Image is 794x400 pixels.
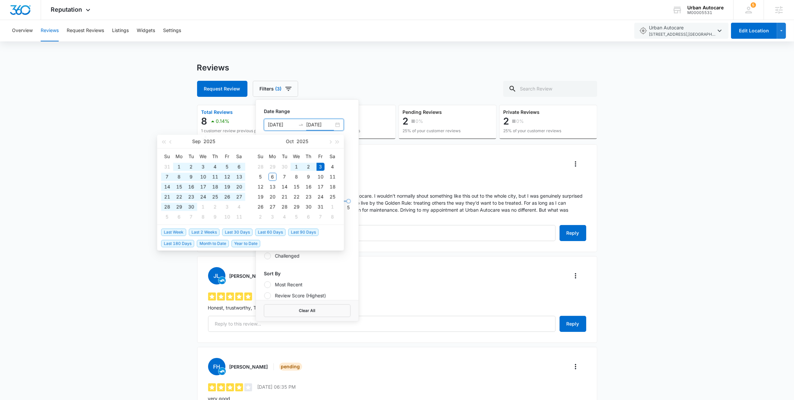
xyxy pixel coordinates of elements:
[264,270,350,277] p: Sort By
[185,192,197,202] td: 2025-09-23
[266,162,278,172] td: 2025-09-29
[328,173,336,181] div: 11
[233,162,245,172] td: 2025-09-06
[185,162,197,172] td: 2025-09-02
[302,202,314,212] td: 2025-10-30
[197,172,209,182] td: 2025-09-10
[173,162,185,172] td: 2025-09-01
[280,193,288,201] div: 21
[302,172,314,182] td: 2025-10-09
[316,193,324,201] div: 24
[278,162,290,172] td: 2025-09-30
[208,267,225,284] span: JL
[197,63,229,73] h1: Reviews
[280,173,288,181] div: 7
[187,183,195,191] div: 16
[209,151,221,162] th: Th
[185,212,197,222] td: 2025-10-07
[268,193,276,201] div: 20
[175,203,183,211] div: 29
[41,20,59,41] button: Reviews
[233,192,245,202] td: 2025-09-27
[173,151,185,162] th: Mo
[229,363,268,370] h3: [PERSON_NAME]
[504,110,562,115] p: Private Reviews
[286,135,294,148] button: Oct
[687,5,724,10] div: account name
[187,173,195,181] div: 9
[268,203,276,211] div: 27
[189,228,219,236] span: Last 2 Weeks
[326,182,338,192] td: 2025-10-18
[504,128,562,134] p: 25% of your customer reviews
[298,122,303,128] span: swap-right
[221,212,233,222] td: 2025-10-10
[290,172,302,182] td: 2025-10-08
[221,172,233,182] td: 2025-09-12
[208,192,586,220] p: I wanted to take a minute to say how impressed I was with Urban Autocare. I wouldn’t normally sho...
[264,305,350,317] button: Clear All
[218,368,226,375] img: product-trl.v2.svg
[278,212,290,222] td: 2025-11-04
[570,361,581,372] button: More
[304,163,312,171] div: 2
[233,212,245,222] td: 2025-10-11
[649,24,716,38] span: Urban Autocare
[211,183,219,191] div: 18
[187,203,195,211] div: 30
[197,240,229,247] span: Month to Date
[255,228,285,236] span: Last 60 Days
[233,151,245,162] th: Sa
[326,202,338,212] td: 2025-11-01
[199,213,207,221] div: 8
[185,151,197,162] th: Tu
[266,151,278,162] th: Mo
[233,182,245,192] td: 2025-09-20
[328,163,336,171] div: 4
[278,192,290,202] td: 2025-10-21
[163,20,181,41] button: Settings
[175,193,183,201] div: 22
[570,159,581,169] button: More
[328,213,336,221] div: 8
[416,119,424,124] p: 0%
[223,213,231,221] div: 10
[328,193,336,201] div: 25
[253,81,298,97] button: Filters(3)
[326,192,338,202] td: 2025-10-25
[268,213,276,221] div: 3
[187,163,195,171] div: 2
[199,193,207,201] div: 24
[173,212,185,222] td: 2025-10-06
[517,119,524,124] p: 0%
[163,163,171,171] div: 31
[223,203,231,211] div: 3
[197,81,247,97] button: Request Review
[256,193,264,201] div: 19
[268,183,276,191] div: 13
[314,202,326,212] td: 2025-10-31
[326,212,338,222] td: 2025-11-08
[254,202,266,212] td: 2025-10-26
[216,119,230,124] p: 0.14%
[235,213,243,221] div: 11
[201,128,266,134] p: 1 customer review previous period
[161,212,173,222] td: 2025-10-05
[304,193,312,201] div: 23
[280,163,288,171] div: 30
[560,316,586,332] button: Reply
[209,162,221,172] td: 2025-09-04
[223,193,231,201] div: 26
[199,203,207,211] div: 1
[187,213,195,221] div: 7
[208,304,586,311] p: Honest, trustworthy, Transparent, high quality work as well.
[223,173,231,181] div: 12
[314,182,326,192] td: 2025-10-17
[201,116,207,127] p: 8
[316,203,324,211] div: 31
[326,162,338,172] td: 2025-10-04
[304,183,312,191] div: 16
[264,108,350,115] p: Date Range
[256,163,264,171] div: 28
[163,173,171,181] div: 7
